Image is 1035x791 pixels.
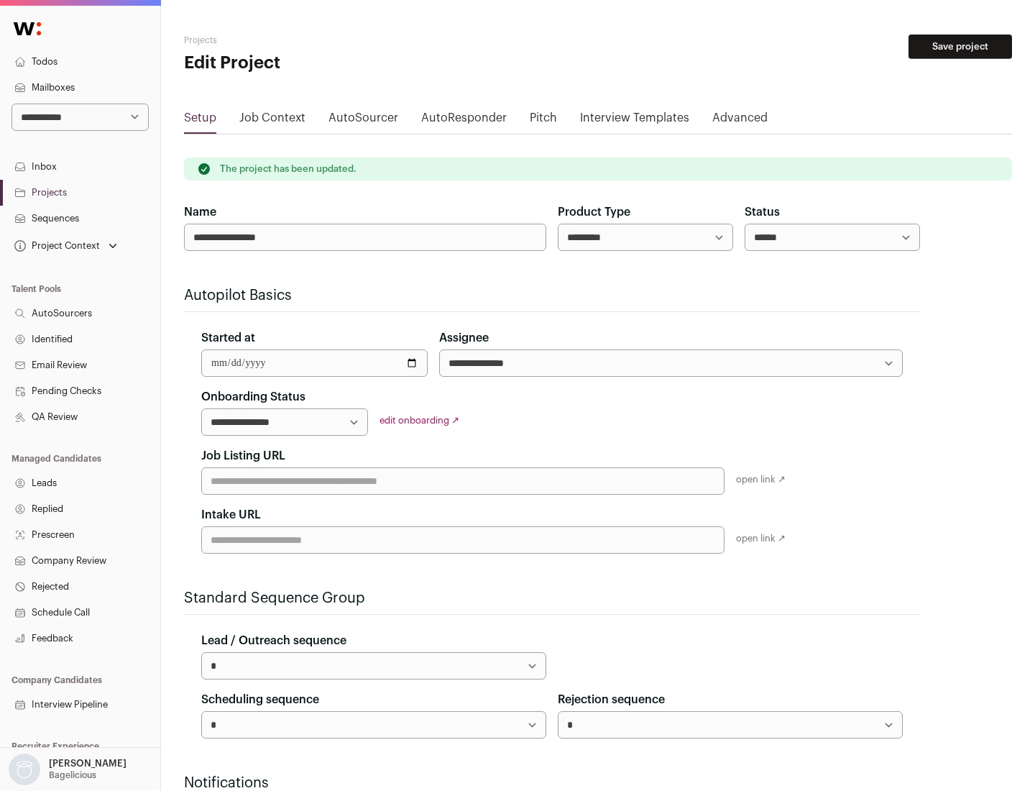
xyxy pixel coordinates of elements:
label: Started at [201,329,255,347]
h2: Standard Sequence Group [184,588,920,608]
h1: Edit Project [184,52,460,75]
a: Setup [184,109,216,132]
label: Onboarding Status [201,388,305,406]
p: The project has been updated. [220,163,356,175]
a: AutoSourcer [328,109,398,132]
label: Lead / Outreach sequence [201,632,346,649]
a: edit onboarding ↗ [379,416,459,425]
img: nopic.png [9,754,40,785]
label: Job Listing URL [201,447,285,465]
p: Bagelicious [49,769,96,781]
label: Rejection sequence [558,691,665,708]
label: Assignee [439,329,489,347]
h2: Autopilot Basics [184,285,920,306]
label: Status [745,204,780,221]
div: Project Context [11,240,100,252]
button: Open dropdown [6,754,129,785]
img: Wellfound [6,14,49,43]
label: Product Type [558,204,630,221]
a: Advanced [712,109,768,132]
button: Save project [908,35,1012,59]
p: [PERSON_NAME] [49,758,126,769]
label: Name [184,204,216,221]
h2: Projects [184,35,460,46]
a: AutoResponder [421,109,507,132]
a: Interview Templates [580,109,689,132]
label: Scheduling sequence [201,691,319,708]
a: Pitch [530,109,557,132]
button: Open dropdown [11,236,120,256]
label: Intake URL [201,506,261,523]
a: Job Context [239,109,305,132]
